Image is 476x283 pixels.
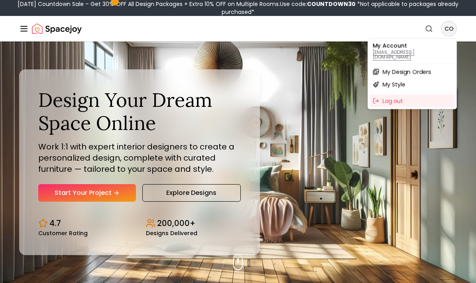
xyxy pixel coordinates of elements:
[370,94,455,107] div: Log out
[382,81,405,88] span: My Style
[382,68,431,76] span: My Design Orders
[373,43,452,48] p: My Account
[370,78,455,91] a: My Style
[370,65,455,78] a: My Design Orders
